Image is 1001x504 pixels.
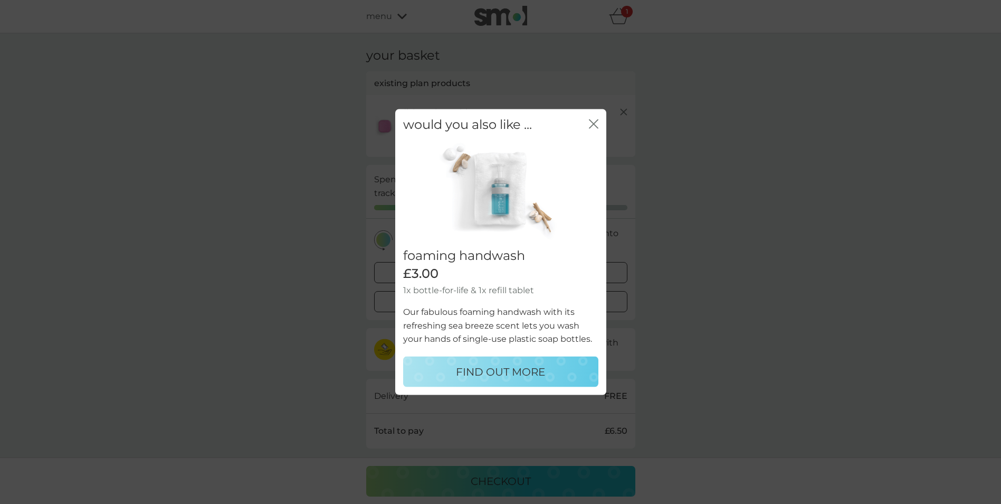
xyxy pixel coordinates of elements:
[456,363,545,380] p: FIND OUT MORE
[403,266,438,281] span: £3.00
[589,119,598,130] button: close
[403,248,598,263] h2: foaming handwash
[403,117,532,133] h2: would you also like ...
[403,305,598,346] p: Our fabulous foaming handwash with its refreshing sea breeze scent lets you wash your hands of si...
[403,284,598,297] p: 1x bottle-for-life & 1x refill tablet
[403,356,598,387] button: FIND OUT MORE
